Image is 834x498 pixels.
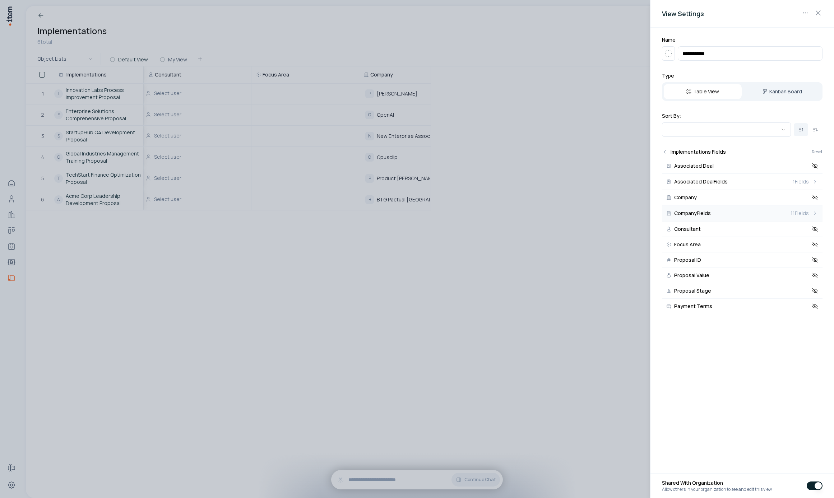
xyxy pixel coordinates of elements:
span: Associated Deal Fields [674,179,728,184]
button: Kanban Board [743,84,821,99]
button: Proposal Value [662,268,823,283]
button: View actions [800,7,811,19]
span: 1 Fields [793,178,809,185]
h2: Type [662,72,823,79]
span: Associated Deal [674,163,714,168]
span: Proposal ID [674,257,701,262]
span: Company [674,195,697,200]
button: Consultant [662,222,823,237]
span: 11 Fields [791,210,809,217]
button: Focus Area [662,237,823,252]
button: Associated DealFields1Fields [662,174,823,190]
h2: View Settings [662,9,823,19]
span: Proposal Value [674,273,709,278]
button: Back [662,149,668,155]
button: CompanyFields11Fields [662,205,823,222]
h2: Implementations Fields [671,148,726,155]
span: Shared With Organization [662,479,772,487]
button: Table View [663,84,742,99]
h2: Sort By: [662,112,823,120]
span: Proposal Stage [674,288,711,293]
button: Payment Terms [662,299,823,314]
span: Allow others in your organization to see and edit this view [662,487,772,492]
h2: Name [662,36,823,43]
span: Consultant [674,227,701,232]
button: Proposal Stage [662,283,823,299]
button: Proposal ID [662,252,823,268]
span: Focus Area [674,242,701,247]
span: Payment Terms [674,304,712,309]
button: Associated Deal [662,158,823,174]
span: Company Fields [674,211,711,216]
button: Company [662,190,823,205]
button: Reset [812,150,823,154]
